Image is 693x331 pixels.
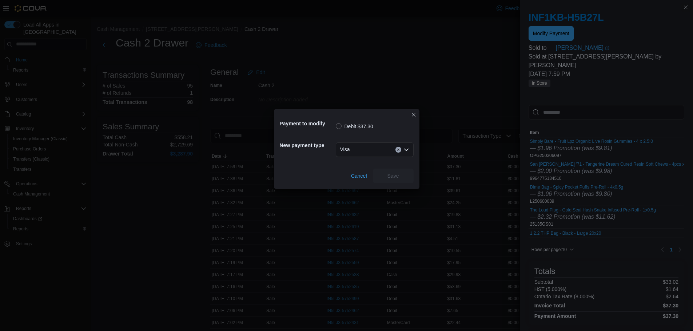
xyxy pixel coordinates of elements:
button: Open list of options [403,147,409,153]
input: Accessible screen reader label [353,145,353,154]
span: Cancel [351,172,367,179]
button: Cancel [348,169,370,183]
h5: New payment type [280,138,334,153]
h5: Payment to modify [280,116,334,131]
label: Debit $37.30 [336,122,373,131]
span: Visa [340,145,350,154]
button: Clear input [395,147,401,153]
button: Closes this modal window [409,110,418,119]
button: Save [373,169,414,183]
span: Save [387,172,399,179]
